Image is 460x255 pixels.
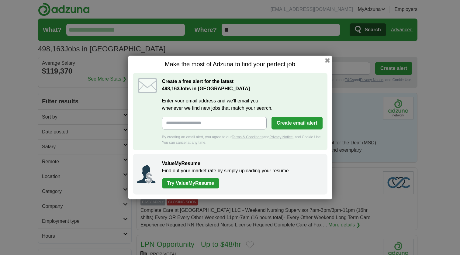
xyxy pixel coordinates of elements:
[162,78,323,92] h2: Create a free alert for the latest
[162,178,220,188] a: Try ValueMyResume
[133,60,327,68] h1: Make the most of Adzuna to find your perfect job
[162,134,323,145] div: By creating an email alert, you agree to our and , and Cookie Use. You can cancel at any time.
[162,167,321,174] p: Find out your market rate by simply uploading your resume
[232,135,263,139] a: Terms & Conditions
[162,160,321,167] h2: ValueMyResume
[162,86,250,91] strong: Jobs in [GEOGRAPHIC_DATA]
[138,78,157,93] img: icon_email.svg
[162,85,180,92] span: 498,163
[272,117,322,129] button: Create email alert
[269,135,293,139] a: Privacy Notice
[162,97,323,112] label: Enter your email address and we'll email you whenever we find new jobs that match your search.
